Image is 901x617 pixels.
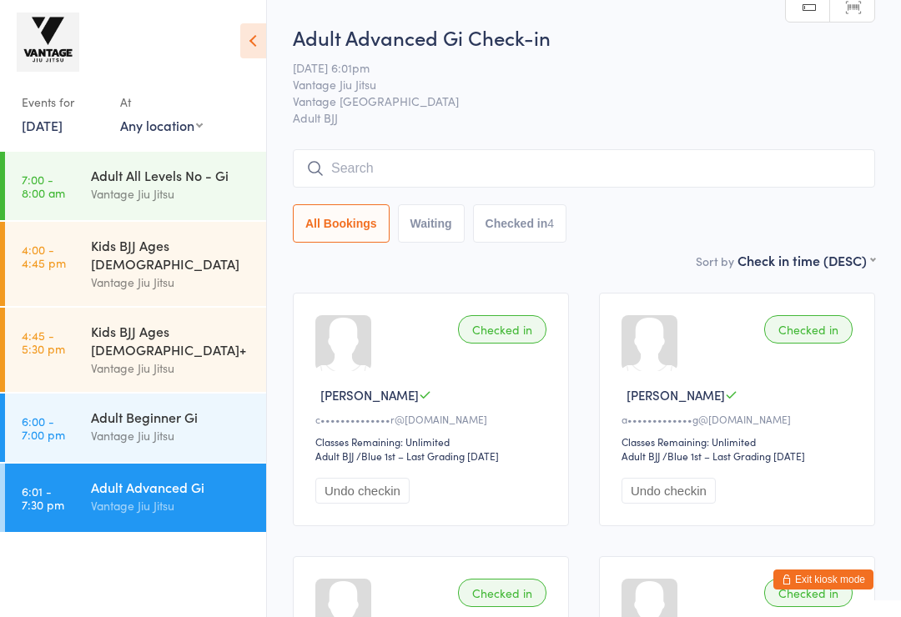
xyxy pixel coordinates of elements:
[773,569,873,589] button: Exit kiosk mode
[398,204,465,243] button: Waiting
[22,173,65,199] time: 7:00 - 8:00 am
[91,426,252,445] div: Vantage Jiu Jitsu
[737,251,875,269] div: Check in time (DESC)
[120,88,203,116] div: At
[547,217,554,230] div: 4
[5,464,266,532] a: 6:01 -7:30 pmAdult Advanced GiVantage Jiu Jitsu
[22,329,65,355] time: 4:45 - 5:30 pm
[91,496,252,515] div: Vantage Jiu Jitsu
[22,484,64,511] time: 6:01 - 7:30 pm
[293,204,390,243] button: All Bookings
[91,236,252,273] div: Kids BJJ Ages [DEMOGRAPHIC_DATA]
[293,109,875,126] span: Adult BJJ
[120,116,203,134] div: Any location
[315,478,410,504] button: Undo checkin
[622,449,660,463] div: Adult BJJ
[293,149,875,188] input: Search
[458,579,546,607] div: Checked in
[5,308,266,392] a: 4:45 -5:30 pmKids BJJ Ages [DEMOGRAPHIC_DATA]+Vantage Jiu Jitsu
[91,322,252,359] div: Kids BJJ Ages [DEMOGRAPHIC_DATA]+
[622,434,858,449] div: Classes Remaining: Unlimited
[315,434,551,449] div: Classes Remaining: Unlimited
[293,59,849,76] span: [DATE] 6:01pm
[622,478,716,504] button: Undo checkin
[91,478,252,496] div: Adult Advanced Gi
[22,116,63,134] a: [DATE]
[5,394,266,462] a: 6:00 -7:00 pmAdult Beginner GiVantage Jiu Jitsu
[627,386,725,404] span: [PERSON_NAME]
[293,23,875,51] h2: Adult Advanced Gi Check-in
[315,412,551,426] div: c••••••••••••••r@[DOMAIN_NAME]
[356,449,499,463] span: / Blue 1st – Last Grading [DATE]
[320,386,419,404] span: [PERSON_NAME]
[473,204,567,243] button: Checked in4
[91,166,252,184] div: Adult All Levels No - Gi
[622,412,858,426] div: a•••••••••••••g@[DOMAIN_NAME]
[91,184,252,203] div: Vantage Jiu Jitsu
[5,152,266,220] a: 7:00 -8:00 amAdult All Levels No - GiVantage Jiu Jitsu
[5,222,266,306] a: 4:00 -4:45 pmKids BJJ Ages [DEMOGRAPHIC_DATA]Vantage Jiu Jitsu
[17,13,79,72] img: Vantage Jiu Jitsu
[22,88,103,116] div: Events for
[91,273,252,292] div: Vantage Jiu Jitsu
[696,253,734,269] label: Sort by
[91,359,252,378] div: Vantage Jiu Jitsu
[662,449,805,463] span: / Blue 1st – Last Grading [DATE]
[764,579,853,607] div: Checked in
[458,315,546,344] div: Checked in
[293,76,849,93] span: Vantage Jiu Jitsu
[315,449,354,463] div: Adult BJJ
[22,243,66,269] time: 4:00 - 4:45 pm
[91,408,252,426] div: Adult Beginner Gi
[22,414,65,441] time: 6:00 - 7:00 pm
[764,315,853,344] div: Checked in
[293,93,849,109] span: Vantage [GEOGRAPHIC_DATA]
